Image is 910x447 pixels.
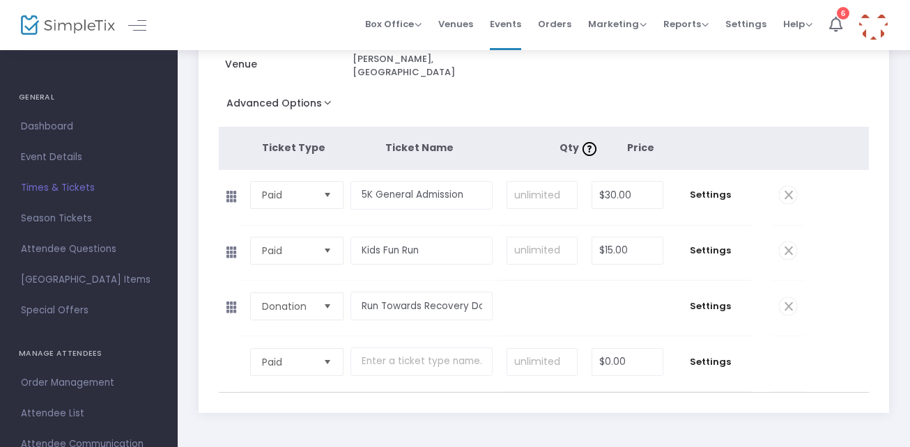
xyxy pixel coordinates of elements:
[592,182,663,208] input: Price
[21,374,157,392] span: Order Management
[262,355,313,369] span: Paid
[385,141,454,155] span: Ticket Name
[350,347,493,376] input: Enter a ticket type name. e.g. General Admission
[353,52,530,79] div: [PERSON_NAME], [GEOGRAPHIC_DATA]
[21,301,157,320] span: Special Offers
[262,141,325,155] span: Ticket Type
[225,57,352,72] span: Venue
[21,179,157,197] span: Times & Tickets
[365,17,422,31] span: Box Office
[677,299,744,313] span: Settings
[318,237,337,264] button: Select
[21,118,157,136] span: Dashboard
[783,17,812,31] span: Help
[19,340,159,368] h4: MANAGE ATTENDEES
[507,182,577,208] input: unlimited
[21,148,157,166] span: Event Details
[262,299,313,313] span: Donation
[318,293,337,320] button: Select
[588,17,647,31] span: Marketing
[490,6,521,42] span: Events
[663,17,709,31] span: Reports
[592,237,663,264] input: Price
[21,405,157,423] span: Attendee List
[21,240,157,258] span: Attendee Questions
[837,7,849,19] div: 6
[507,237,577,264] input: unlimited
[592,349,663,375] input: Price
[350,181,493,210] input: Enter a ticket type name. e.g. General Admission
[350,292,493,320] input: Enter donation name
[725,6,766,42] span: Settings
[677,244,744,258] span: Settings
[627,141,654,155] span: Price
[538,6,571,42] span: Orders
[677,355,744,369] span: Settings
[21,210,157,228] span: Season Tickets
[318,349,337,375] button: Select
[262,244,313,258] span: Paid
[21,271,157,289] span: [GEOGRAPHIC_DATA] Items
[219,93,345,118] button: Advanced Options
[318,182,337,208] button: Select
[507,349,577,375] input: unlimited
[438,6,473,42] span: Venues
[350,237,493,265] input: Enter a ticket type name. e.g. General Admission
[262,188,313,202] span: Paid
[583,142,596,156] img: question-mark
[560,141,600,155] span: Qty
[19,84,159,111] h4: GENERAL
[677,188,744,202] span: Settings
